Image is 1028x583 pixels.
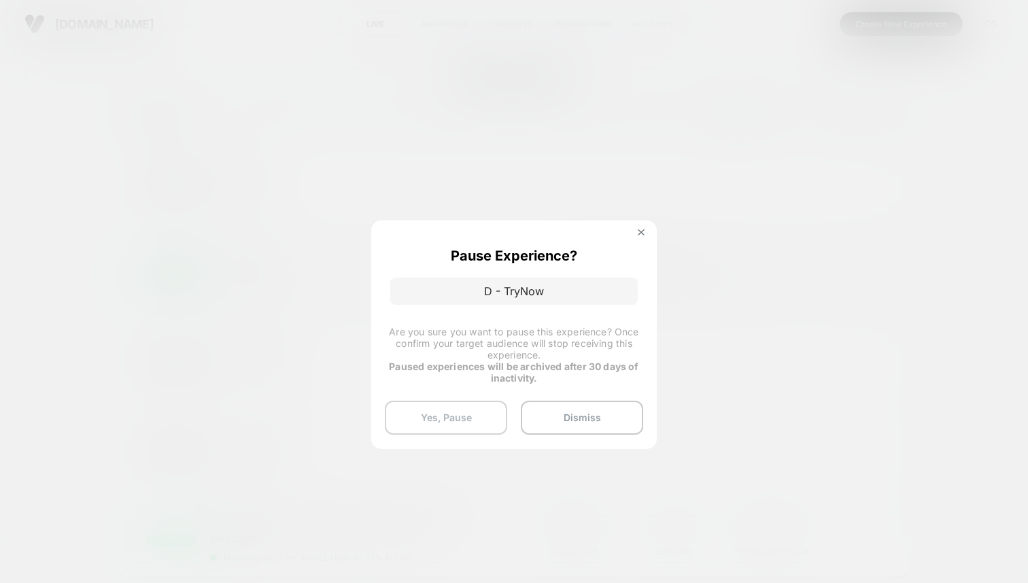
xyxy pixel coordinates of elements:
[385,401,507,435] button: Yes, Pause
[390,278,638,305] p: D - TryNow
[389,361,638,384] strong: Paused experiences will be archived after 30 days of inactivity.
[389,326,638,361] span: Are you sure you want to pause this experience? Once confirm your target audience will stop recei...
[521,401,643,435] button: Dismiss
[638,229,645,236] img: close
[451,248,577,264] p: Pause Experience?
